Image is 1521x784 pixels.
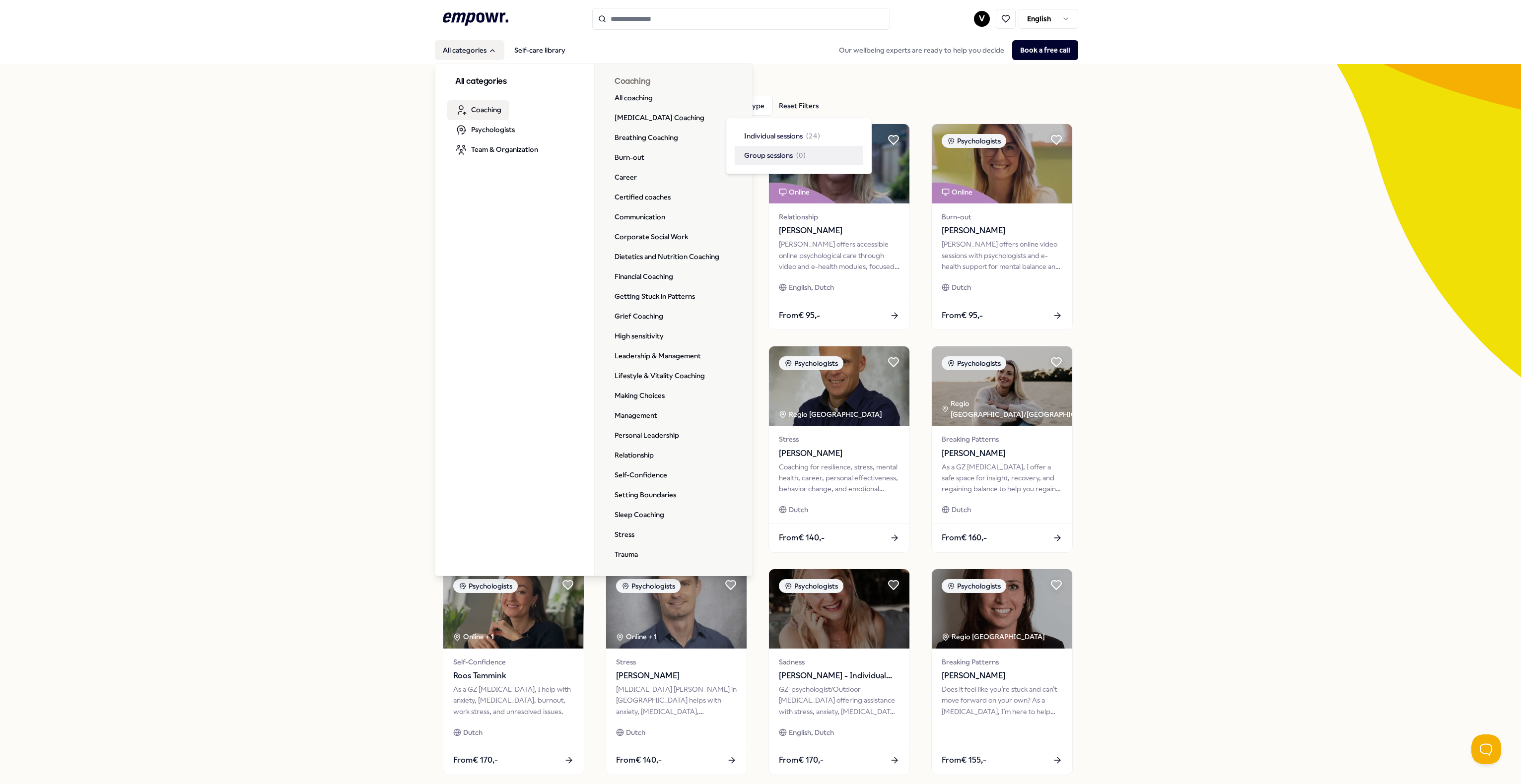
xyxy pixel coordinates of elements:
div: Online [779,187,810,197]
a: package imagePsychologistsRegio [GEOGRAPHIC_DATA]/[GEOGRAPHIC_DATA] Breaking Patterns[PERSON_NAME... [931,346,1073,552]
span: Sadness [779,656,899,667]
span: Dutch [789,504,808,515]
div: Suggestions [734,126,863,166]
a: package imagePsychologistsRegio [GEOGRAPHIC_DATA] Breaking Patterns[PERSON_NAME]Does it feel like... [931,569,1073,775]
a: All coaching [607,88,661,108]
a: Certified coaches [607,188,679,207]
a: package imagePsychologistsRegio [GEOGRAPHIC_DATA] Stress[PERSON_NAME]Coaching for resilience, str... [768,346,910,552]
a: package imagePsychologistsOnlineBurn-out[PERSON_NAME][PERSON_NAME] offers online video sessions w... [931,124,1073,330]
span: [PERSON_NAME] [779,447,899,460]
div: Online + 1 [616,631,657,642]
span: Dutch [626,727,645,738]
span: Dutch [952,504,971,515]
div: [PERSON_NAME] offers accessible online psychological care through video and e-health modules, foc... [779,239,899,272]
span: [PERSON_NAME] [942,447,1062,460]
div: Online + 1 [453,631,494,642]
a: Leadership & Management [607,346,709,366]
span: [PERSON_NAME] - Individual Sessions [779,669,899,682]
div: Reset Filters [779,100,819,111]
span: From € 140,- [779,531,825,544]
div: Psychologists [942,134,1006,148]
span: From € 95,- [942,309,983,322]
input: Search for products, categories or subcategories [592,8,890,30]
a: Corporate Social Work [607,227,696,247]
button: V [974,11,990,27]
span: From € 170,- [453,754,498,767]
a: package imagePsychologistsOnlineRelationship[PERSON_NAME][PERSON_NAME] offers accessible online p... [768,124,910,330]
a: package imagePsychologistsSadness[PERSON_NAME] - Individual SessionsGZ-psychologist/Outdoor [MEDI... [768,569,910,775]
div: Psychologists [453,579,518,593]
span: [PERSON_NAME] [616,669,737,682]
span: Self-Confidence [453,656,574,667]
a: Breathing Coaching [607,128,686,148]
span: From € 170,- [779,754,824,767]
div: Psychologists [942,356,1006,370]
a: package imagePsychologistsOnline + 1Self-ConfidenceRoos TemminkAs a GZ [MEDICAL_DATA], I help wit... [443,569,584,775]
span: From € 95,- [779,309,820,322]
a: Self-Confidence [607,465,675,485]
a: Trauma [607,545,646,565]
a: Coaching [447,100,509,120]
div: Psychologists [616,579,681,593]
div: Psychologists [779,356,843,370]
a: Dietetics and Nutrition Coaching [607,247,727,267]
a: Personal Leadership [607,426,687,446]
span: Stress [616,656,737,667]
a: Team & Organization [447,140,546,160]
span: Team & Organization [471,144,538,155]
div: Regio [GEOGRAPHIC_DATA] [942,631,1046,642]
div: Regio [GEOGRAPHIC_DATA]/[GEOGRAPHIC_DATA] [942,398,1102,420]
a: Sleep Coaching [607,505,672,525]
span: From € 155,- [942,754,986,767]
div: Does it feel like you’re stuck and can’t move forward on your own? As a [MEDICAL_DATA], I’m here ... [942,684,1062,717]
a: High sensitivity [607,327,672,346]
a: Making Choices [607,386,673,406]
span: [PERSON_NAME] [942,224,1062,237]
span: From € 140,- [616,754,662,767]
span: Stress [779,434,899,445]
div: Our wellbeing experts are ready to help you decide [831,40,1078,60]
div: Online [942,187,972,197]
a: Psychologists [447,120,523,140]
span: Relationship [779,211,899,222]
span: [PERSON_NAME] [779,224,899,237]
button: All categories [435,40,504,60]
div: Regio [GEOGRAPHIC_DATA] [779,409,884,420]
a: Self-care library [506,40,573,60]
span: ( 24 ) [806,131,820,141]
a: Relationship [607,446,662,465]
a: Career [607,168,645,188]
a: Communication [607,207,673,227]
div: Psychologists [779,579,843,593]
span: Group sessions [744,150,793,161]
iframe: Help Scout Beacon - Open [1471,734,1501,764]
span: From € 160,- [942,531,987,544]
img: package image [606,569,747,649]
img: package image [932,569,1072,649]
a: Financial Coaching [607,267,681,287]
nav: Main [435,40,573,60]
a: Setting Boundaries [607,485,684,505]
span: Dutch [463,727,483,738]
h3: All categories [455,75,574,88]
a: package imagePsychologistsOnline + 1Stress[PERSON_NAME][MEDICAL_DATA] [PERSON_NAME] in [GEOGRAPHI... [606,569,747,775]
a: Getting Stuck in Patterns [607,287,703,307]
div: Coaching for resilience, stress, mental health, career, personal effectiveness, behavior change, ... [779,461,899,495]
img: package image [932,346,1072,426]
a: Stress [607,525,642,545]
div: GZ-psychologist/Outdoor [MEDICAL_DATA] offering assistance with stress, anxiety, [MEDICAL_DATA], ... [779,684,899,717]
div: As a GZ [MEDICAL_DATA], I help with anxiety, [MEDICAL_DATA], burnout, work stress, and unresolved... [453,684,574,717]
img: package image [769,346,909,426]
h3: Coaching [615,75,733,88]
span: Breaking Patterns [942,656,1062,667]
span: Dutch [952,282,971,293]
img: package image [932,124,1072,203]
a: Grief Coaching [607,307,671,327]
div: Psychologists [942,579,1006,593]
div: As a GZ [MEDICAL_DATA], I offer a safe space for insight, recovery, and regaining balance to help... [942,461,1062,495]
a: Management [607,406,665,426]
a: [MEDICAL_DATA] Coaching [607,108,712,128]
span: Breaking Patterns [942,434,1062,445]
span: Individual sessions [744,131,803,141]
img: package image [769,569,909,649]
